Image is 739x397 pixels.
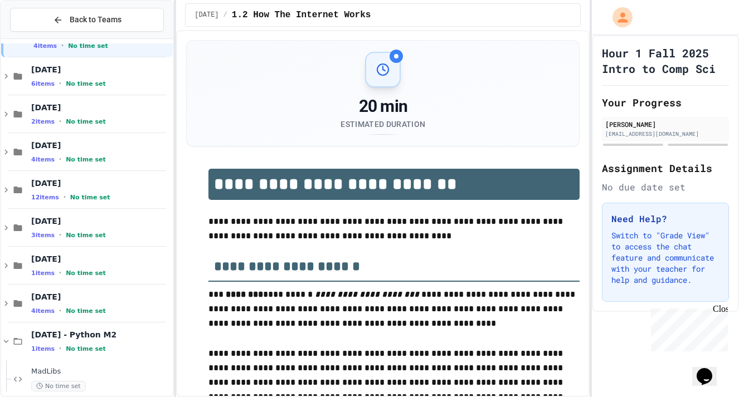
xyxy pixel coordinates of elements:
div: My Account [601,4,635,30]
span: [DATE] [31,65,171,75]
span: No time set [66,269,106,277]
div: 20 min [341,96,425,116]
span: August 20 [195,11,218,19]
span: / [223,11,227,19]
span: [DATE] [31,216,171,226]
span: • [59,231,61,239]
h3: Need Help? [611,212,719,226]
iframe: chat widget [692,352,728,386]
p: Switch to "Grade View" to access the chat feature and communicate with your teacher for help and ... [611,230,719,286]
span: [DATE] [31,292,171,302]
span: No time set [68,42,108,50]
span: • [59,155,61,164]
span: [DATE] [31,102,171,112]
span: No time set [66,307,106,315]
span: • [59,344,61,353]
span: 2 items [31,118,55,125]
span: [DATE] [31,140,171,150]
h2: Assignment Details [602,160,729,176]
span: No time set [66,345,106,352]
span: No time set [70,194,110,201]
span: • [59,117,61,126]
span: 1 items [31,269,55,277]
span: No time set [66,80,106,87]
span: No time set [66,232,106,239]
span: [DATE] [31,254,171,264]
iframe: chat widget [646,304,728,351]
div: Estimated Duration [341,119,425,130]
div: [PERSON_NAME] [605,119,726,129]
span: 4 items [33,42,57,50]
span: 3 items [31,232,55,239]
span: 6 items [31,80,55,87]
span: No time set [31,381,86,391]
span: • [61,41,64,50]
span: 4 items [31,156,55,163]
span: Back to Teams [70,14,121,26]
button: Back to Teams [10,8,164,32]
h2: Your Progress [602,95,729,110]
span: 1.2 How The Internet Works [232,8,371,22]
span: • [59,268,61,277]
span: • [59,306,61,315]
span: 12 items [31,194,59,201]
div: No due date set [602,180,729,194]
span: No time set [66,156,106,163]
span: No time set [66,118,106,125]
span: • [59,79,61,88]
div: Chat with us now!Close [4,4,77,71]
span: [DATE] [31,178,171,188]
div: [EMAIL_ADDRESS][DOMAIN_NAME] [605,130,726,138]
span: 4 items [31,307,55,315]
span: [DATE] - Python M2 [31,330,171,340]
span: 1 items [31,345,55,352]
h1: Hour 1 Fall 2025 Intro to Comp Sci [602,45,729,76]
span: • [64,193,66,202]
span: MadLibs [31,367,171,376]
